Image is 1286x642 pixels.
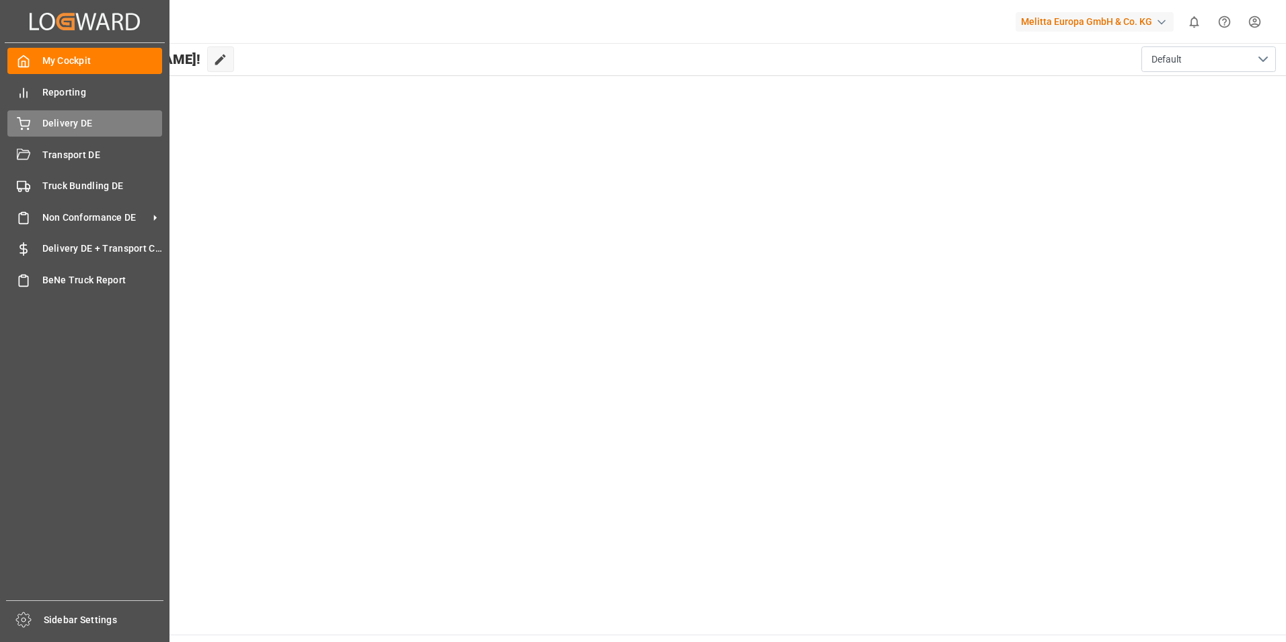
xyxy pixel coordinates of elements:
[1179,7,1209,37] button: show 0 new notifications
[1151,52,1182,67] span: Default
[1141,46,1276,72] button: open menu
[7,266,162,293] a: BeNe Truck Report
[42,54,163,68] span: My Cockpit
[42,148,163,162] span: Transport DE
[42,116,163,131] span: Delivery DE
[1016,9,1179,34] button: Melitta Europa GmbH & Co. KG
[7,173,162,199] a: Truck Bundling DE
[7,141,162,168] a: Transport DE
[7,110,162,137] a: Delivery DE
[42,85,163,100] span: Reporting
[1016,12,1174,32] div: Melitta Europa GmbH & Co. KG
[42,211,149,225] span: Non Conformance DE
[1209,7,1240,37] button: Help Center
[7,79,162,105] a: Reporting
[56,46,200,72] span: Hello [PERSON_NAME]!
[44,613,164,627] span: Sidebar Settings
[7,48,162,74] a: My Cockpit
[7,236,162,262] a: Delivery DE + Transport Cost
[42,273,163,287] span: BeNe Truck Report
[42,179,163,193] span: Truck Bundling DE
[42,242,163,256] span: Delivery DE + Transport Cost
